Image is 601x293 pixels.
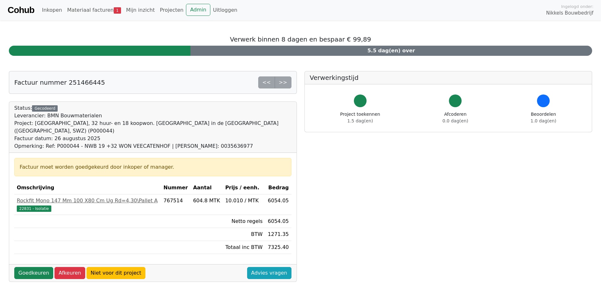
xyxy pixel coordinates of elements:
[14,104,291,150] div: Status:
[114,7,121,14] span: 1
[14,135,291,142] div: Factuur datum: 26 augustus 2025
[531,111,556,124] div: Beoordelen
[157,4,186,16] a: Projecten
[14,181,161,194] th: Omschrijving
[54,267,85,279] a: Afkeuren
[310,74,587,81] h5: Verwerkingstijd
[8,3,34,18] a: Cohub
[265,228,291,241] td: 1271.35
[17,197,158,205] div: Rockfit Mono 147 Mm 100 X80 Cm Ug Rd=4,30\Pallet A
[65,4,124,16] a: Materiaal facturen1
[32,105,58,112] div: Gecodeerd
[443,118,468,123] span: 0.0 dag(en)
[546,10,593,17] span: Nikkels Bouwbedrijf
[223,215,265,228] td: Netto regels
[20,163,286,171] div: Factuur moet worden goedgekeurd door inkoper of manager.
[193,197,220,205] div: 604.8 MTK
[124,4,157,16] a: Mijn inzicht
[265,215,291,228] td: 6054.05
[190,181,222,194] th: Aantal
[86,267,145,279] a: Niet voor dit project
[9,36,592,43] h5: Verwerk binnen 8 dagen en bespaar € 99,89
[265,181,291,194] th: Bedrag
[14,120,291,135] div: Project: [GEOGRAPHIC_DATA], 32 huur- en 18 koopwon. [GEOGRAPHIC_DATA] in de [GEOGRAPHIC_DATA] ([G...
[39,4,64,16] a: Inkopen
[14,79,105,86] h5: Factuur nummer 251466445
[161,194,190,215] td: 767514
[531,118,556,123] span: 1.0 dag(en)
[190,46,592,56] div: 5.5 dag(en) over
[265,194,291,215] td: 6054.05
[17,197,158,212] a: Rockfit Mono 147 Mm 100 X80 Cm Ug Rd=4,30\Pallet A22831 - Isolatie
[247,267,291,279] a: Advies vragen
[14,142,291,150] div: Opmerking: Ref: P000044 - NWB 19 +32 WON VEECATENHOF | [PERSON_NAME]: 0035636977
[14,112,291,120] div: Leverancier: BMN Bouwmaterialen
[186,4,210,16] a: Admin
[210,4,240,16] a: Uitloggen
[347,118,373,123] span: 1.5 dag(en)
[223,241,265,254] td: Totaal inc BTW
[265,241,291,254] td: 7325.40
[225,197,263,205] div: 10.010 / MTK
[17,205,51,212] span: 22831 - Isolatie
[223,228,265,241] td: BTW
[443,111,468,124] div: Afcoderen
[161,181,190,194] th: Nummer
[561,3,593,10] span: Ingelogd onder:
[223,181,265,194] th: Prijs / eenh.
[340,111,380,124] div: Project toekennen
[14,267,53,279] a: Goedkeuren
